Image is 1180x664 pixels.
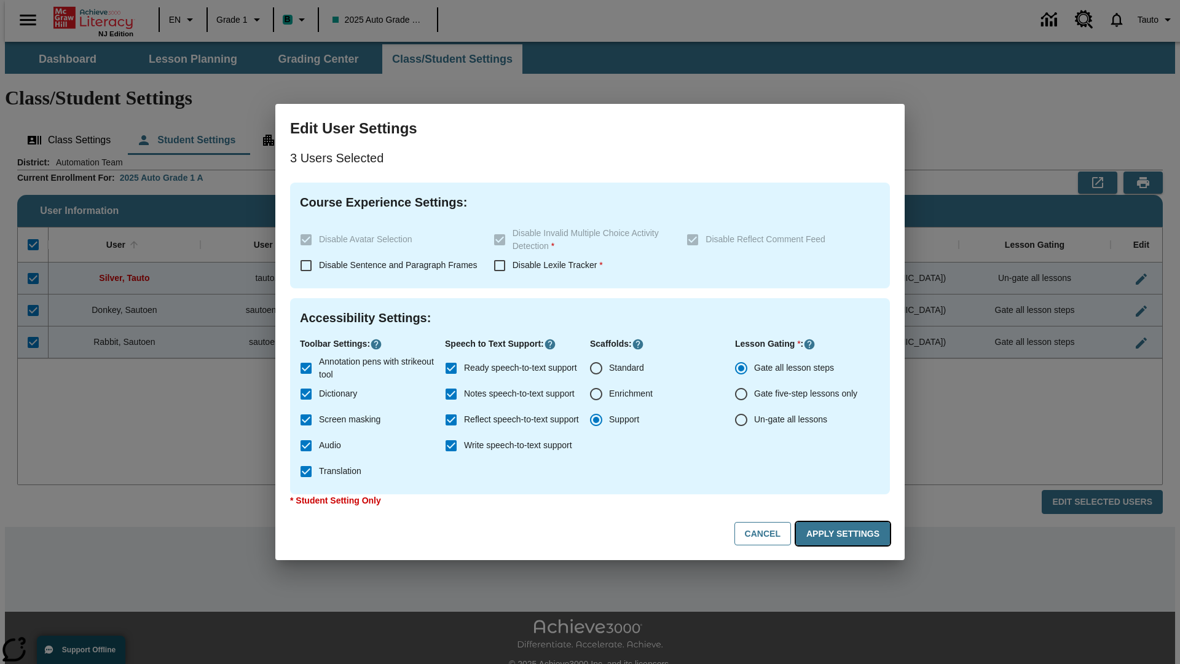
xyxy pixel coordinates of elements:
[487,227,677,253] label: These settings are specific to individual classes. To see these settings or make changes, please ...
[290,119,890,138] h3: Edit User Settings
[290,148,890,168] p: 3 Users Selected
[293,227,484,253] label: These settings are specific to individual classes. To see these settings or make changes, please ...
[590,338,735,350] p: Scaffolds :
[754,362,834,374] span: Gate all lesson steps
[290,494,890,507] p: * Student Setting Only
[319,355,435,381] span: Annotation pens with strikeout tool
[803,338,816,350] button: Click here to know more about
[544,338,556,350] button: Click here to know more about
[609,413,639,426] span: Support
[319,387,357,400] span: Dictionary
[300,308,880,328] h4: Accessibility Settings :
[754,413,827,426] span: Un-gate all lessons
[464,362,577,374] span: Ready speech-to-text support
[609,387,653,400] span: Enrichment
[734,522,791,546] button: Cancel
[464,413,579,426] span: Reflect speech-to-text support
[609,362,644,374] span: Standard
[735,338,880,350] p: Lesson Gating :
[300,192,880,212] h4: Course Experience Settings :
[370,338,382,350] button: Click here to know more about
[319,413,380,426] span: Screen masking
[319,465,361,478] span: Translation
[319,234,412,244] span: Disable Avatar Selection
[680,227,870,253] label: These settings are specific to individual classes. To see these settings or make changes, please ...
[796,522,890,546] button: Apply Settings
[319,439,341,452] span: Audio
[513,260,603,270] span: Disable Lexile Tracker
[445,338,590,350] p: Speech to Text Support :
[300,338,445,350] p: Toolbar Settings :
[754,387,857,400] span: Gate five-step lessons only
[632,338,644,350] button: Click here to know more about
[706,234,825,244] span: Disable Reflect Comment Feed
[319,260,478,270] span: Disable Sentence and Paragraph Frames
[513,228,659,251] span: Disable Invalid Multiple Choice Activity Detection
[464,387,575,400] span: Notes speech-to-text support
[464,439,572,452] span: Write speech-to-text support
